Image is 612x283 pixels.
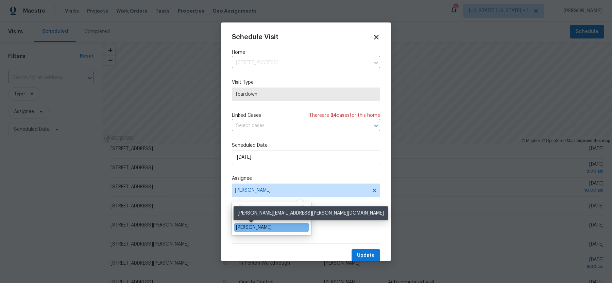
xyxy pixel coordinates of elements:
label: Assignee [232,175,380,182]
div: [PERSON_NAME][EMAIL_ADDRESS][PERSON_NAME][DOMAIN_NAME] [234,206,388,220]
span: Schedule Visit [232,34,278,41]
label: Visit Type [232,79,380,86]
button: Update [352,249,380,262]
input: Enter in an address [232,58,370,68]
span: [PERSON_NAME] [235,188,368,193]
div: [PERSON_NAME] [236,224,272,231]
span: There are case s for this home [309,112,380,119]
span: Close [373,33,380,41]
input: M/D/YYYY [232,151,380,164]
label: Scheduled Date [232,142,380,149]
span: Update [357,251,375,260]
span: Teardown [235,91,377,98]
span: 34 [330,113,337,118]
span: Linked Cases [232,112,261,119]
input: Select cases [232,121,361,131]
label: Home [232,49,380,56]
button: Open [371,121,381,130]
